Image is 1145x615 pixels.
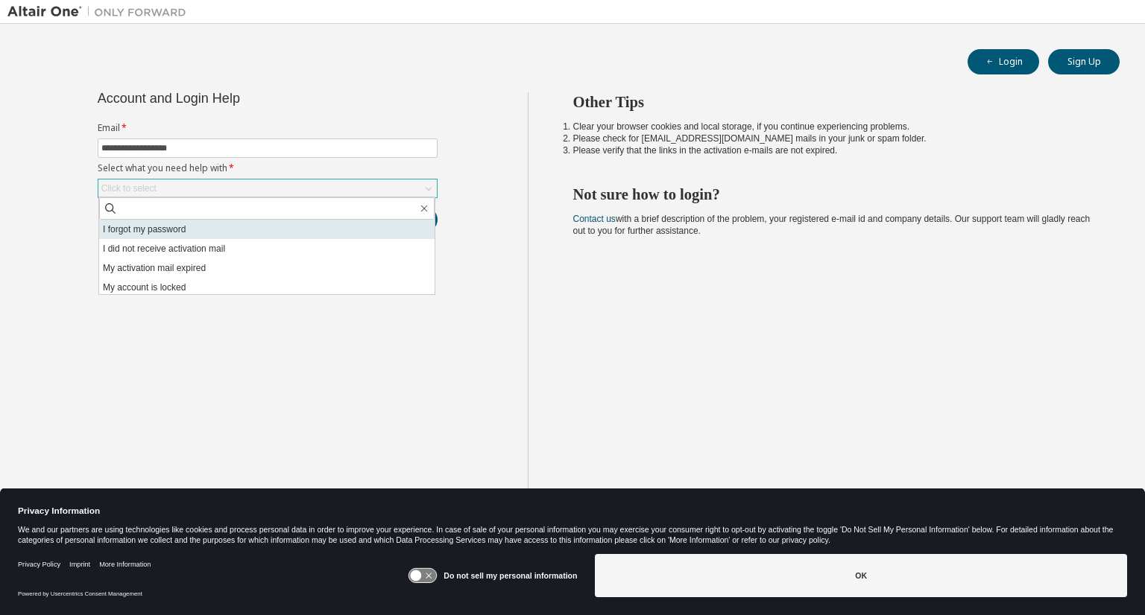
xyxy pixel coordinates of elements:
[573,214,1091,236] span: with a brief description of the problem, your registered e-mail id and company details. Our suppo...
[573,92,1094,112] h2: Other Tips
[98,162,438,174] label: Select what you need help with
[98,92,370,104] div: Account and Login Help
[98,179,437,197] div: Click to select
[573,133,1094,144] li: Please check for [EMAIL_ADDRESS][DOMAIN_NAME] mails in your junk or spam folder.
[573,121,1094,133] li: Clear your browser cookies and local storage, if you continue experiencing problems.
[1048,49,1120,74] button: Sign Up
[573,214,616,224] a: Contact us
[99,220,435,239] li: I forgot my password
[573,144,1094,156] li: Please verify that the links in the activation e-mails are not expired.
[573,185,1094,204] h2: Not sure how to login?
[98,122,438,134] label: Email
[7,4,194,19] img: Altair One
[968,49,1039,74] button: Login
[101,182,157,194] div: Click to select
